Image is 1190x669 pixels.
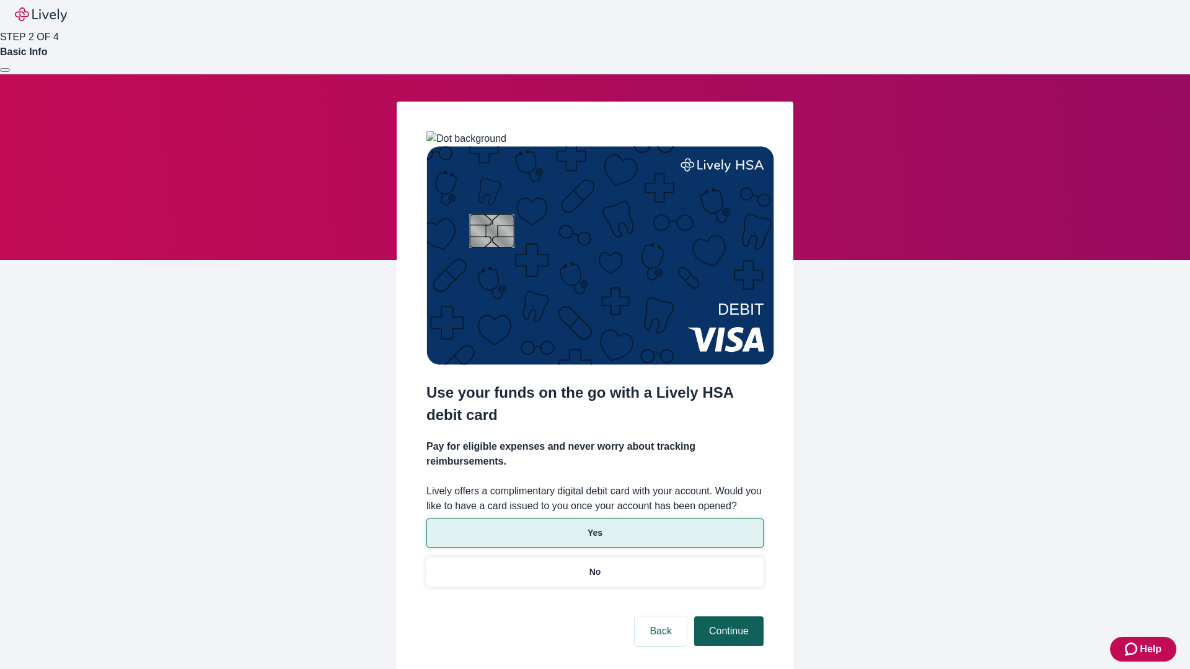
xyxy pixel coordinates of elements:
[426,484,764,514] label: Lively offers a complimentary digital debit card with your account. Would you like to have a card...
[426,131,506,146] img: Dot background
[1125,642,1140,657] svg: Zendesk support icon
[426,146,774,365] img: Debit card
[426,382,764,426] h2: Use your funds on the go with a Lively HSA debit card
[589,566,601,579] p: No
[15,7,67,22] img: Lively
[635,616,687,646] button: Back
[588,527,602,540] p: Yes
[694,616,764,646] button: Continue
[1140,642,1161,657] span: Help
[426,439,764,469] h4: Pay for eligible expenses and never worry about tracking reimbursements.
[1110,637,1176,662] button: Zendesk support iconHelp
[426,557,764,587] button: No
[426,518,764,548] button: Yes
